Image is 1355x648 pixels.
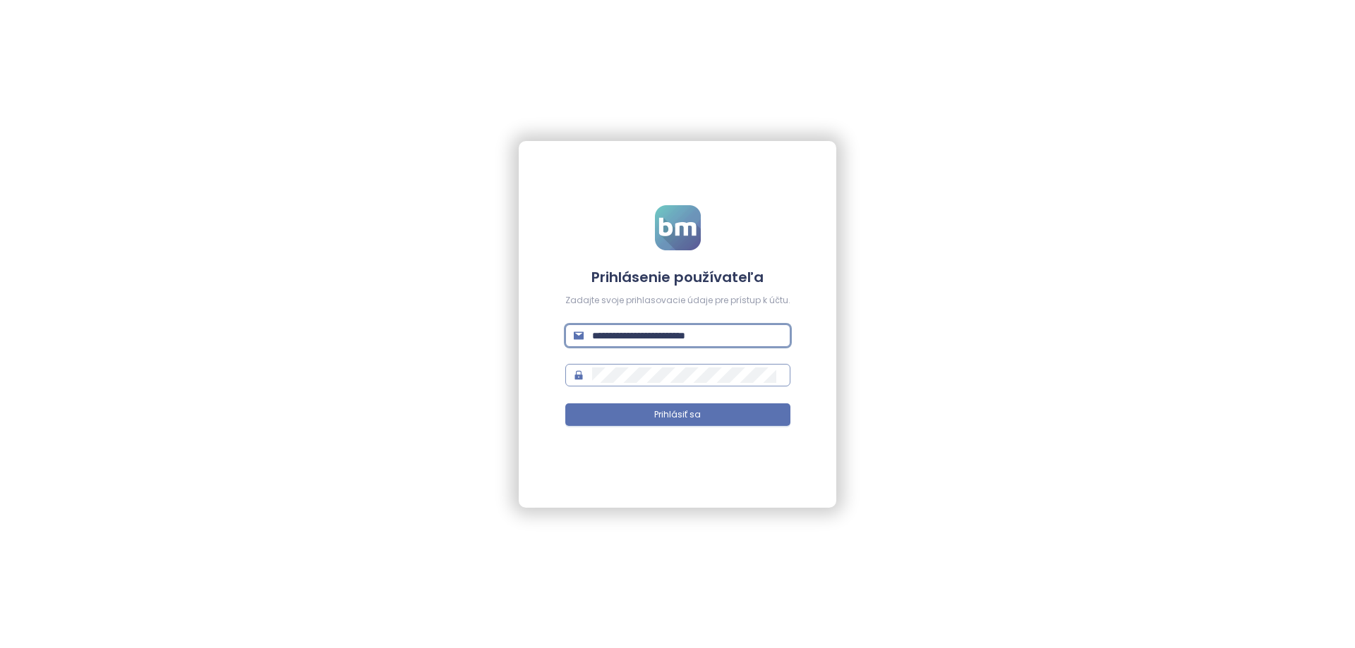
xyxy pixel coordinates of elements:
[574,331,584,341] span: mail
[565,403,790,426] button: Prihlásiť sa
[655,205,701,250] img: logo
[574,370,584,380] span: lock
[565,294,790,307] div: Zadajte svoje prihlasovacie údaje pre prístup k účtu.
[654,408,701,422] span: Prihlásiť sa
[565,267,790,287] h4: Prihlásenie používateľa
